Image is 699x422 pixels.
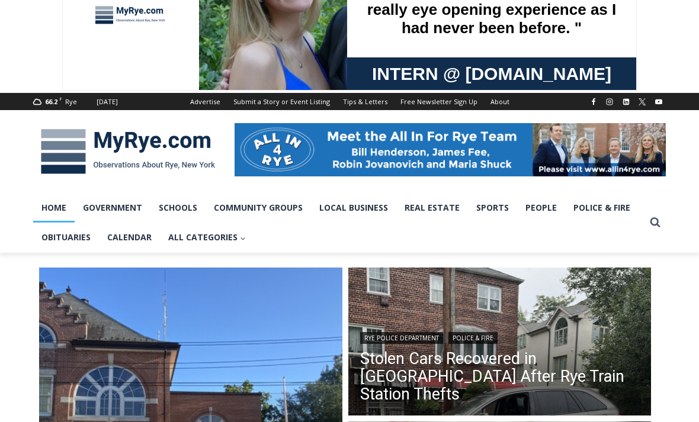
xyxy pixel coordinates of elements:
a: Police & Fire [448,332,498,344]
img: s_800_29ca6ca9-f6cc-433c-a631-14f6620ca39b.jpeg [1,1,118,118]
a: Rye Police Department [360,332,443,344]
nav: Secondary Navigation [184,93,516,110]
img: All in for Rye [235,123,666,176]
div: "the precise, almost orchestrated movements of cutting and assembling sushi and [PERSON_NAME] mak... [122,74,174,141]
a: [PERSON_NAME] Read Sanctuary Fall Fest: [DATE] [1,118,177,147]
img: MyRye.com [33,121,223,182]
div: 1 [124,100,130,112]
div: Co-sponsored by Westchester County Parks [124,35,171,97]
a: About [484,93,516,110]
span: Intern @ [DOMAIN_NAME] [310,118,549,144]
a: Facebook [586,95,601,109]
div: / [133,100,136,112]
a: Sports [468,193,517,223]
a: Home [33,193,75,223]
div: 6 [139,100,144,112]
a: Government [75,193,150,223]
a: Read More Stolen Cars Recovered in Bronx After Rye Train Station Thefts [348,268,652,419]
a: Real Estate [396,193,468,223]
a: Advertise [184,93,227,110]
a: Obituaries [33,223,99,252]
a: Submit a Story or Event Listing [227,93,336,110]
a: Intern @ [DOMAIN_NAME] [285,115,574,147]
div: | [360,330,640,344]
nav: Primary Navigation [33,193,645,253]
a: People [517,193,565,223]
a: Calendar [99,223,160,252]
a: Free Newsletter Sign Up [394,93,484,110]
a: Local Business [311,193,396,223]
button: Child menu of All Categories [160,223,254,252]
a: Tips & Letters [336,93,394,110]
span: F [59,95,62,102]
a: X [635,95,649,109]
img: (PHOTO: This Ford Edge was stolen from the Rye Metro North train station on Tuesday, September 9,... [348,268,652,419]
a: Instagram [602,95,617,109]
a: Police & Fire [565,193,639,223]
span: Open Tues. - Sun. [PHONE_NUMBER] [4,122,116,167]
a: Linkedin [619,95,633,109]
a: Community Groups [206,193,311,223]
div: "[PERSON_NAME] and I covered the [DATE] Parade, which was a really eye opening experience as I ha... [299,1,560,115]
a: Open Tues. - Sun. [PHONE_NUMBER] [1,119,119,147]
button: View Search Form [645,212,666,233]
a: YouTube [652,95,666,109]
a: Stolen Cars Recovered in [GEOGRAPHIC_DATA] After Rye Train Station Thefts [360,350,640,403]
div: [DATE] [97,96,118,107]
span: 66.2 [45,97,57,106]
div: Rye [65,96,77,107]
h4: [PERSON_NAME] Read Sanctuary Fall Fest: [DATE] [9,119,158,146]
a: Schools [150,193,206,223]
